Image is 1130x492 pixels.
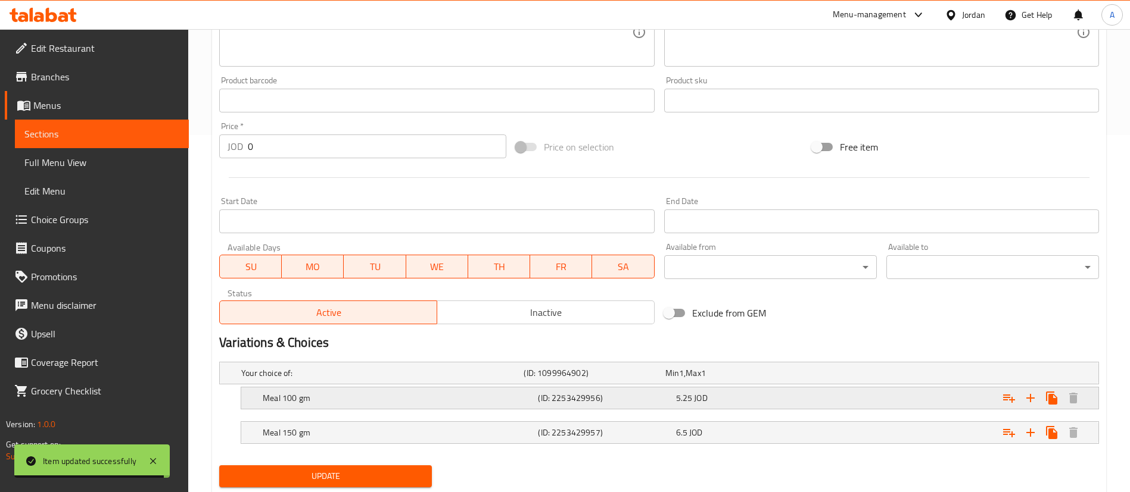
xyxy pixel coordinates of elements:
[43,455,136,468] div: Item updated successfully
[5,62,189,91] a: Branches
[5,205,189,234] a: Choice Groups
[31,212,179,227] span: Choice Groups
[665,365,679,381] span: Min
[962,8,985,21] div: Jordan
[248,134,506,158] input: Please enter price
[6,449,82,464] a: Support.OpsPlatform
[676,425,687,440] span: 6.5
[6,437,61,452] span: Get support on:
[524,367,660,379] h5: (ID: 1099964902)
[344,255,406,278] button: TU
[665,367,802,379] div: ,
[5,377,189,405] a: Grocery Checklist
[219,465,432,487] button: Update
[15,148,189,177] a: Full Menu View
[24,184,179,198] span: Edit Menu
[5,291,189,319] a: Menu disclaimer
[664,255,877,279] div: ​
[241,367,519,379] h5: Your choice of:
[31,269,179,284] span: Promotions
[442,304,650,321] span: Inactive
[241,422,1098,443] div: Expand
[597,258,649,275] span: SA
[689,425,702,440] span: JOD
[31,384,179,398] span: Grocery Checklist
[219,89,654,112] input: Please enter product barcode
[1020,422,1041,443] button: Add new choice
[692,306,766,320] span: Exclude from GEM
[833,8,906,22] div: Menu-management
[282,255,344,278] button: MO
[1063,387,1084,409] button: Delete Meal 100 gm
[998,387,1020,409] button: Add choice group
[225,258,277,275] span: SU
[1110,8,1115,21] span: A
[225,304,432,321] span: Active
[31,327,179,341] span: Upsell
[219,300,437,324] button: Active
[24,155,179,170] span: Full Menu View
[5,262,189,291] a: Promotions
[544,140,614,154] span: Price on selection
[538,427,671,438] h5: (ID: 2253429957)
[241,387,1098,409] div: Expand
[1041,387,1063,409] button: Clone new choice
[538,392,671,404] h5: (ID: 2253429956)
[679,365,684,381] span: 1
[998,422,1020,443] button: Add choice group
[406,255,468,278] button: WE
[228,139,243,153] p: JOD
[15,177,189,205] a: Edit Menu
[592,255,654,278] button: SA
[31,70,179,84] span: Branches
[287,258,339,275] span: MO
[24,127,179,141] span: Sections
[437,300,655,324] button: Inactive
[1020,387,1041,409] button: Add new choice
[530,255,592,278] button: FR
[5,234,189,262] a: Coupons
[5,91,189,120] a: Menus
[6,416,35,432] span: Version:
[33,98,179,112] span: Menus
[686,365,701,381] span: Max
[37,416,55,432] span: 1.0.0
[15,120,189,148] a: Sections
[31,241,179,255] span: Coupons
[31,41,179,55] span: Edit Restaurant
[473,258,525,275] span: TH
[228,4,631,61] textarea: Angus beef/ bitcoin sauce/ cheese / mushroom sauce/ lettuce with fries and soft drink
[263,392,533,404] h5: Meal 100 gm
[5,348,189,377] a: Coverage Report
[219,334,1099,352] h2: Variations & Choices
[411,258,463,275] span: WE
[1063,422,1084,443] button: Delete Meal 150 gm
[5,319,189,348] a: Upsell
[348,258,401,275] span: TU
[840,140,878,154] span: Free item
[701,365,706,381] span: 1
[5,34,189,62] a: Edit Restaurant
[263,427,533,438] h5: Meal 150 gm
[229,469,422,484] span: Update
[535,258,587,275] span: FR
[676,390,693,406] span: 5.25
[664,89,1099,112] input: Please enter product sku
[219,255,282,278] button: SU
[468,255,530,278] button: TH
[31,355,179,369] span: Coverage Report
[220,362,1098,384] div: Expand
[673,4,1076,61] textarea: لحم أنجوس / بيتكوين صوص/ جبنة/ مشروم صوص/ خس مع بطاطا مقلية و مشروب غازي
[31,298,179,312] span: Menu disclaimer
[886,255,1099,279] div: ​
[694,390,707,406] span: JOD
[1041,422,1063,443] button: Clone new choice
